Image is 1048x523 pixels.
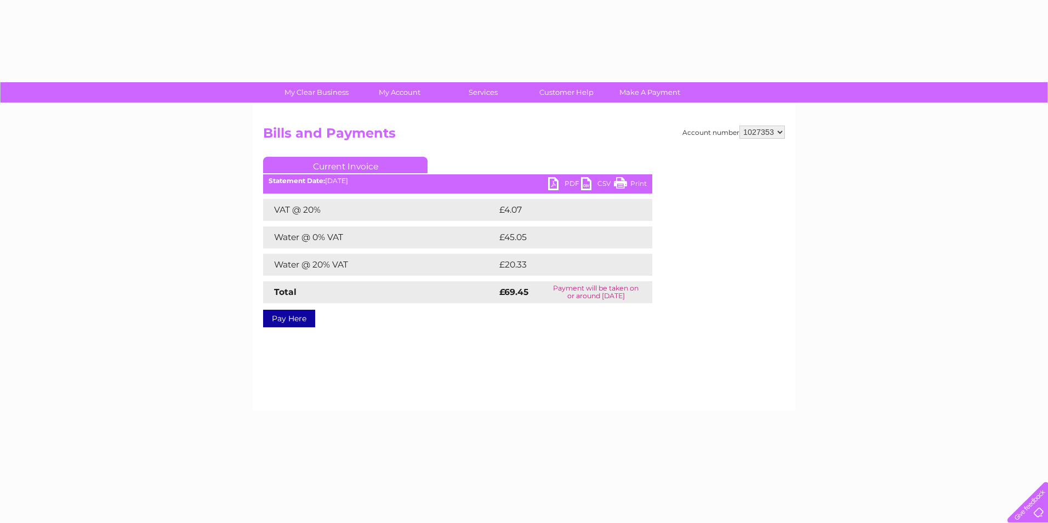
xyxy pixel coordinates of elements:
[521,82,612,103] a: Customer Help
[271,82,362,103] a: My Clear Business
[263,177,652,185] div: [DATE]
[263,157,428,173] a: Current Invoice
[263,254,497,276] td: Water @ 20% VAT
[682,126,785,139] div: Account number
[263,126,785,146] h2: Bills and Payments
[497,199,626,221] td: £4.07
[614,177,647,193] a: Print
[539,281,652,303] td: Payment will be taken on or around [DATE]
[548,177,581,193] a: PDF
[499,287,528,297] strong: £69.45
[269,177,325,185] b: Statement Date:
[263,226,497,248] td: Water @ 0% VAT
[355,82,445,103] a: My Account
[263,199,497,221] td: VAT @ 20%
[263,310,315,327] a: Pay Here
[581,177,614,193] a: CSV
[438,82,528,103] a: Services
[274,287,297,297] strong: Total
[605,82,695,103] a: Make A Payment
[497,226,630,248] td: £45.05
[497,254,630,276] td: £20.33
